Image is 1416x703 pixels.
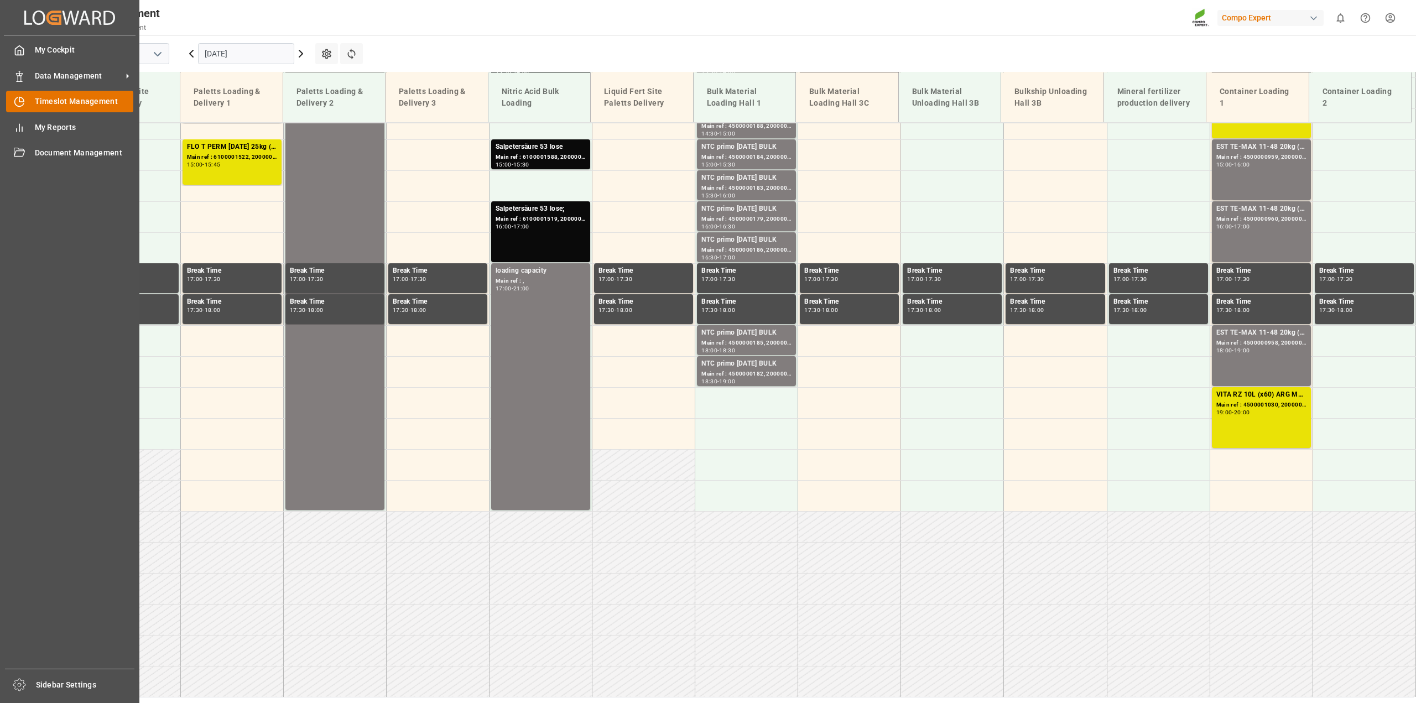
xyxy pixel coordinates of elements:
div: 15:00 [187,162,203,167]
div: Paletts Loading & Delivery 3 [394,81,479,113]
div: 15:30 [719,162,735,167]
div: Break Time [393,296,483,308]
div: - [1232,348,1233,353]
div: - [305,277,307,282]
div: 15:00 [1216,162,1232,167]
div: EST TE-MAX 11-48 20kg (x45) ES, PT MTO [1216,204,1306,215]
div: Break Time [1113,265,1204,277]
div: - [512,286,513,291]
div: Main ref : 6100001588, 2000001378 [496,153,586,162]
span: Timeslot Management [35,96,134,107]
div: NTC primo [DATE] BULK [701,142,792,153]
button: open menu [149,45,165,63]
div: Main ref : 6100001519, 2000001339; [496,215,586,224]
div: Break Time [1010,265,1100,277]
div: Break Time [907,265,997,277]
div: 17:00 [496,286,512,291]
div: Main ref : , [496,277,586,286]
div: 17:30 [719,277,735,282]
div: 19:00 [719,379,735,384]
div: - [717,224,719,229]
div: NTC primo [DATE] BULK [701,204,792,215]
div: 16:00 [1216,224,1232,229]
span: My Cockpit [35,44,134,56]
div: 19:00 [1216,410,1232,415]
div: 17:00 [804,277,820,282]
div: Nitric Acid Bulk Loading [497,81,582,113]
div: FLO T PERM [DATE] 25kg (x40) INTFLO T NK 14-0-19 25kg (x40) INTTPL N 12-4-6 25kg (x40) D,A,CHNTC ... [187,142,277,153]
div: - [1335,277,1337,282]
div: - [717,162,719,167]
div: - [1026,277,1028,282]
div: Salpetersäure 53 lose [496,142,586,153]
div: - [717,348,719,353]
div: Break Time [804,265,894,277]
div: Bulk Material Loading Hall 3C [805,81,889,113]
button: Compo Expert [1217,7,1328,28]
div: - [409,277,410,282]
span: Document Management [35,147,134,159]
div: 18:00 [308,308,324,313]
div: 16:00 [496,224,512,229]
div: 18:00 [701,348,717,353]
div: 17:30 [804,308,820,313]
input: DD.MM.YYYY [198,43,294,64]
div: - [1129,277,1131,282]
div: Main ref : 4500001030, 2000001017 [1216,400,1306,410]
div: - [1026,308,1028,313]
div: - [820,277,822,282]
div: NTC primo [DATE] BULK [701,235,792,246]
div: 18:00 [1028,308,1044,313]
div: 17:30 [907,308,923,313]
div: 17:00 [290,277,306,282]
div: EST TE-MAX 11-48 20kg (x45) ES, PT MTO [1216,142,1306,153]
div: 18:00 [822,308,838,313]
div: - [717,255,719,260]
div: - [717,69,719,74]
div: Break Time [187,296,277,308]
div: 20:00 [1234,410,1250,415]
div: - [1129,308,1131,313]
a: My Cockpit [6,39,133,61]
div: Break Time [187,265,277,277]
div: 18:00 [1234,308,1250,313]
div: 17:30 [290,308,306,313]
div: Bulkship Unloading Hall 3B [1010,81,1095,113]
div: Break Time [393,265,483,277]
div: - [1232,308,1233,313]
div: 17:30 [1337,277,1353,282]
div: Break Time [804,296,894,308]
div: 17:00 [701,277,717,282]
a: My Reports [6,116,133,138]
div: 17:30 [393,308,409,313]
div: Compo Expert [1217,10,1324,26]
div: 15:00 [701,162,717,167]
div: 17:00 [1113,277,1129,282]
div: Break Time [1319,296,1409,308]
div: 17:30 [1010,308,1026,313]
div: 16:00 [701,224,717,229]
div: Main ref : 4500000182, 2000000017 [701,369,792,379]
div: 21:00 [513,286,529,291]
div: Container Loading 1 [1215,81,1300,113]
img: Screenshot%202023-09-29%20at%2010.02.21.png_1712312052.png [1192,8,1210,28]
div: Main ref : 4500000960, 2000000379 [1216,215,1306,224]
a: Document Management [6,142,133,164]
div: - [1232,162,1233,167]
div: 17:00 [393,277,409,282]
div: 16:30 [719,224,735,229]
div: 18:00 [1131,308,1147,313]
div: 17:00 [187,277,203,282]
div: Break Time [598,265,689,277]
div: 13:30 [496,69,512,74]
div: - [717,131,719,136]
div: Main ref : 4500000188, 2000000017 [701,122,792,131]
div: 17:30 [1113,308,1129,313]
div: - [923,308,925,313]
div: 17:30 [205,277,221,282]
div: 15:30 [513,162,529,167]
div: 17:00 [513,224,529,229]
div: 18:00 [410,308,426,313]
div: - [615,308,616,313]
div: 17:30 [187,308,203,313]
